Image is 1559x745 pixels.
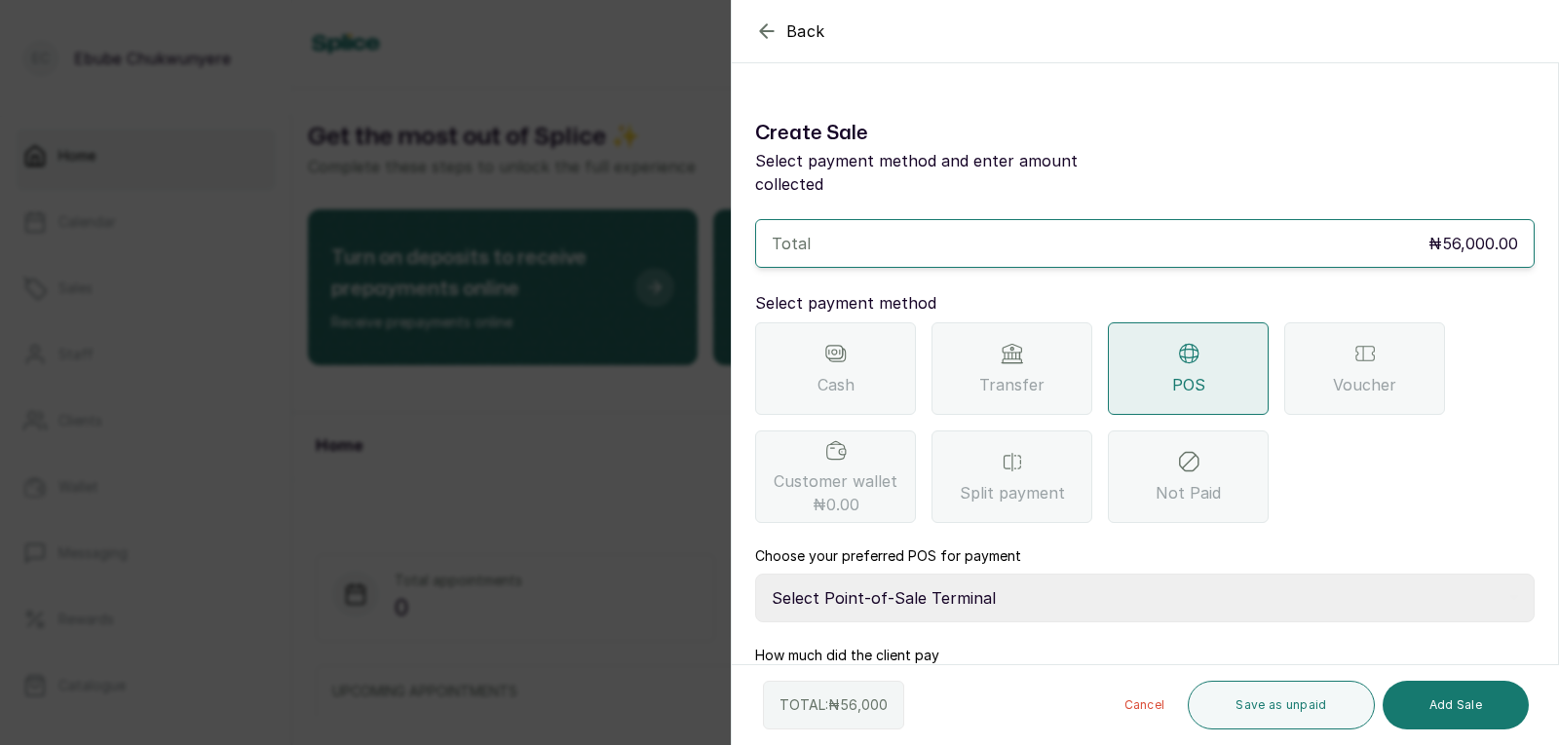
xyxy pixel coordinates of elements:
p: Select payment method [755,291,1535,315]
label: How much did the client pay [755,646,939,665]
label: Choose your preferred POS for payment [755,546,1021,566]
button: Add Sale [1383,681,1529,729]
span: Back [786,19,825,43]
span: Transfer [979,373,1045,396]
h1: Create Sale [755,118,1145,149]
p: ₦56,000.00 [1428,232,1518,255]
button: Cancel [1109,681,1181,729]
span: Cash [818,373,855,396]
button: Save as unpaid [1188,681,1374,729]
p: Total [772,232,811,255]
p: Select payment method and enter amount collected [755,149,1145,196]
span: Not Paid [1156,481,1221,504]
span: POS [1172,373,1205,396]
span: Voucher [1333,373,1396,396]
p: TOTAL: ₦ [779,695,888,715]
span: Customer wallet [774,469,897,516]
span: ₦0.00 [813,493,859,516]
button: Back [755,19,825,43]
span: Split payment [960,481,1065,504]
span: 56,000 [840,696,888,713]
